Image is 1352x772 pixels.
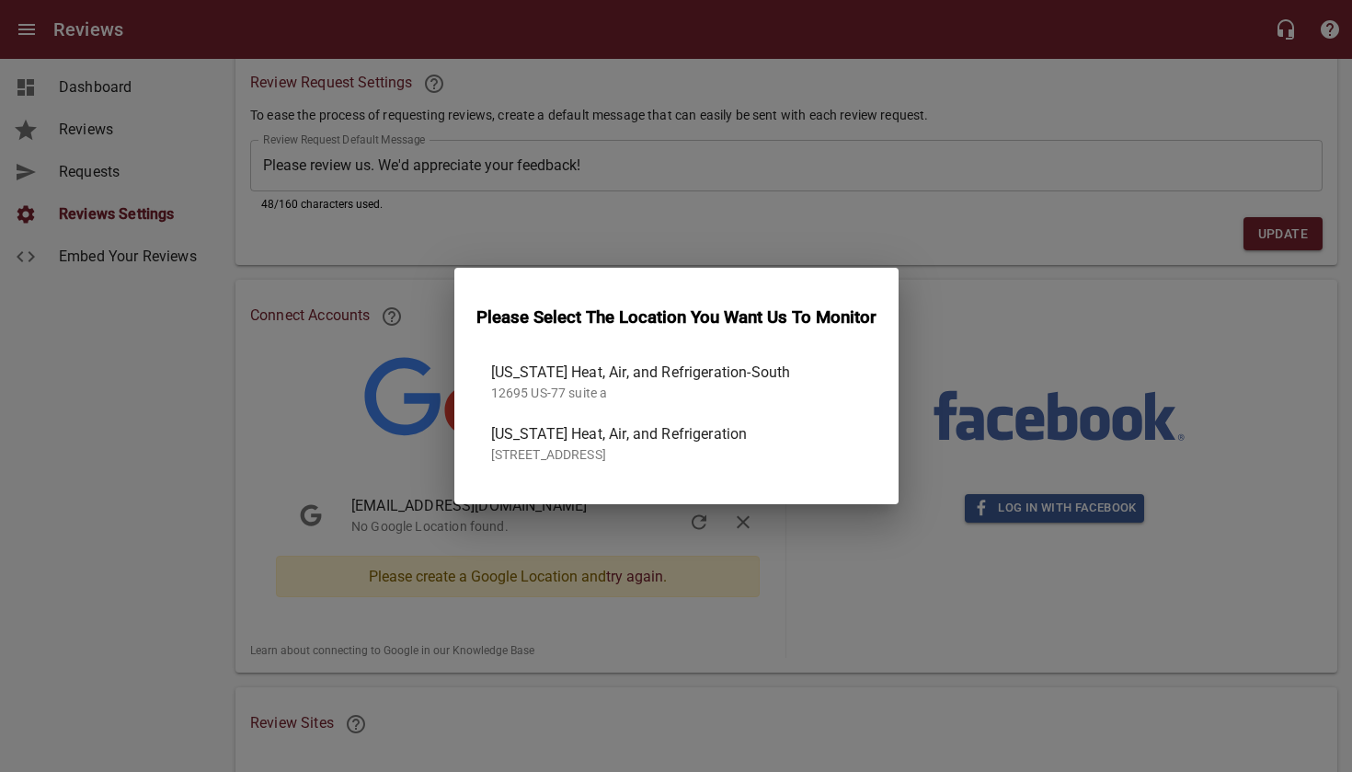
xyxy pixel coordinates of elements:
p: [STREET_ADDRESS] [491,445,847,465]
div: [US_STATE] Heat, Air, and Refrigeration[STREET_ADDRESS] [476,413,877,475]
h3: Please Select The Location You Want Us To Monitor [476,307,877,328]
span: [US_STATE] Heat, Air, and Refrigeration-South [491,362,847,384]
span: [US_STATE] Heat, Air, and Refrigeration [491,423,847,445]
div: [US_STATE] Heat, Air, and Refrigeration-South12695 US-77 suite a [476,351,877,413]
p: 12695 US-77 suite a [491,384,847,403]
